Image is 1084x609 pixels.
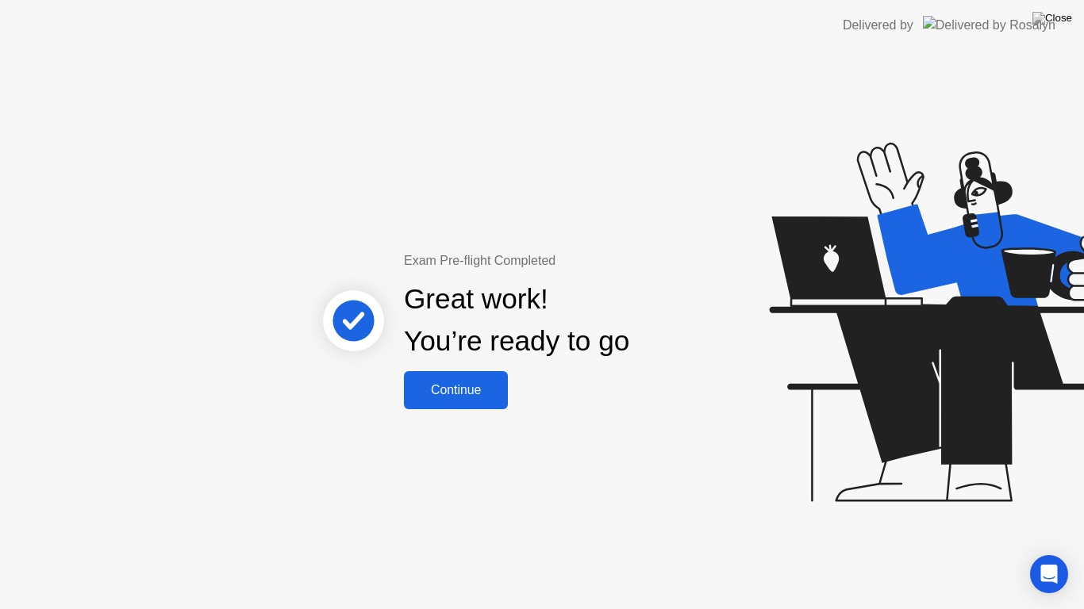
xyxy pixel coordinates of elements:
[1030,555,1068,593] div: Open Intercom Messenger
[404,371,508,409] button: Continue
[409,383,503,397] div: Continue
[1032,12,1072,25] img: Close
[404,278,629,362] div: Great work! You’re ready to go
[843,16,913,35] div: Delivered by
[404,251,732,270] div: Exam Pre-flight Completed
[923,16,1055,34] img: Delivered by Rosalyn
